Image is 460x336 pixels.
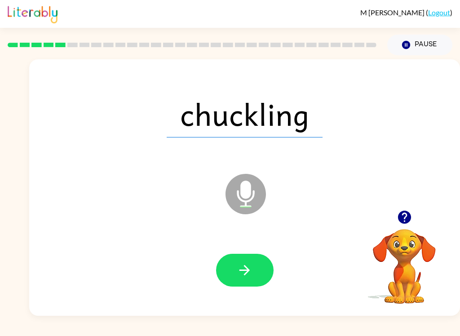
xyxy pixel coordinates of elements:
[428,8,450,17] a: Logout
[359,215,449,305] video: Your browser must support playing .mp4 files to use Literably. Please try using another browser.
[8,4,57,23] img: Literably
[360,8,426,17] span: M [PERSON_NAME]
[360,8,452,17] div: ( )
[167,91,323,137] span: chuckling
[387,35,452,55] button: Pause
